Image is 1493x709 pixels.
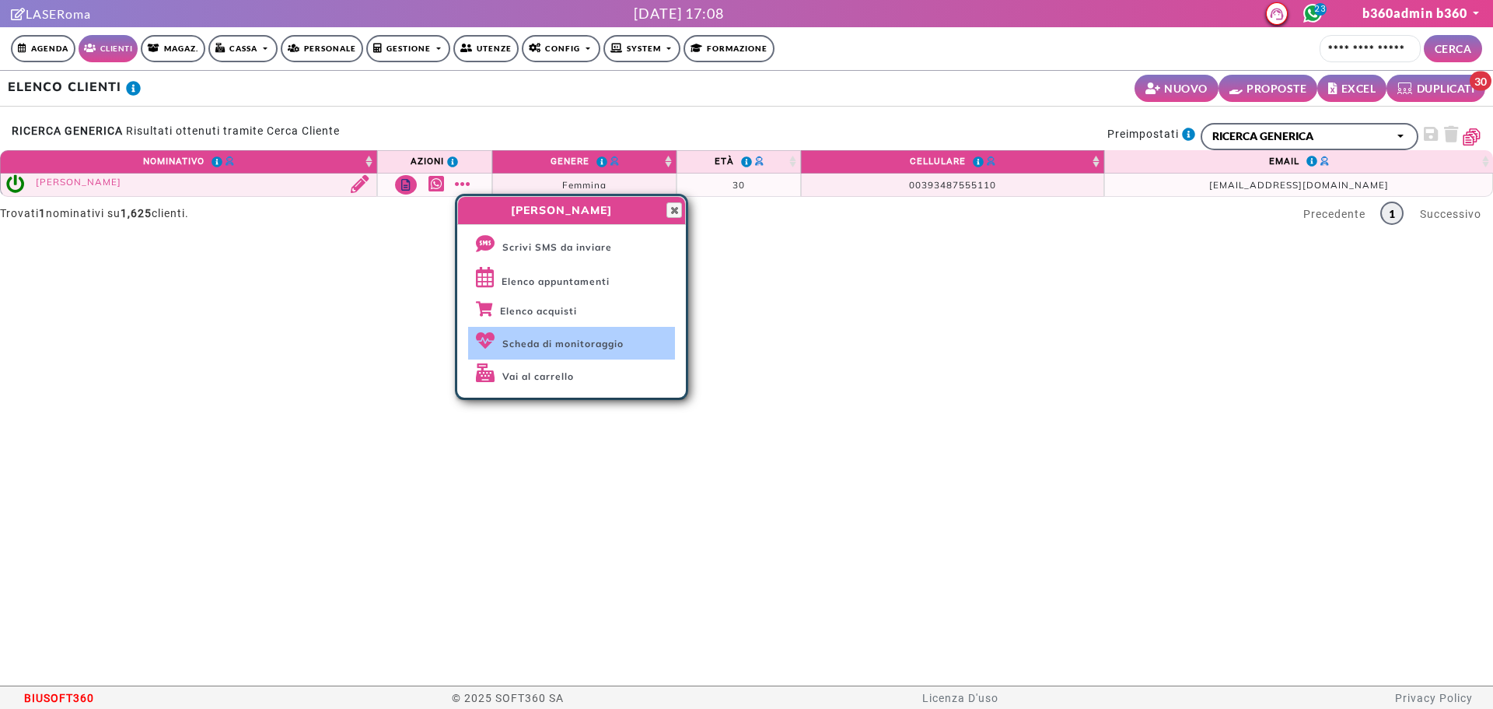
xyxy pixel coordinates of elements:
[1135,75,1219,102] a: NUOVO
[455,175,474,193] a: Mostra altro
[1395,692,1473,704] a: Privacy Policy
[1164,80,1208,97] small: NUOVO
[1104,150,1493,174] th: Email : activate to sort column ascending
[922,692,998,704] a: Licenza D'uso
[395,175,417,195] a: Note
[1317,75,1386,102] button: EXCEL
[11,35,75,62] a: Agenda
[366,35,451,62] a: Gestione
[79,35,138,62] a: Clienti
[1201,123,1418,150] button: RICERCA GENERICA
[666,202,682,218] button: Close
[1246,80,1306,97] small: PROPOSTE
[492,150,677,174] th: Genere : activate to sort column ascending
[677,150,801,174] th: Età : activate to sort column ascending
[468,327,675,360] a: Scheda di monitoraggio
[733,179,745,191] span: 30
[121,207,152,219] strong: 1,625
[1470,72,1491,91] span: 30
[39,207,46,219] strong: 1
[1386,75,1485,102] a: DUPLICATI 30
[934,179,996,191] span: 3487555110
[562,179,607,191] span: Femmina
[603,35,681,62] a: SYSTEM
[453,35,519,62] a: Utenze
[502,276,610,287] span: Elenco appuntamenti
[1424,35,1483,62] button: CERCA
[36,176,121,188] a: [PERSON_NAME]
[1219,75,1318,102] a: PROPOSTE
[340,175,372,195] a: Modifica
[428,175,448,193] a: Whatsapp
[1209,179,1389,191] span: [EMAIL_ADDRESS][DOMAIN_NAME]
[377,150,492,174] th: Azioni
[500,305,577,317] span: Elenco acquisti
[468,263,675,297] a: Elenco appuntamenti
[801,150,1104,174] th: Cellulare : activate to sort column ascending
[502,370,574,382] span: Vai al carrello
[1107,123,1201,145] label: Preimpostati
[1320,35,1421,62] input: Cerca cliente...
[909,179,934,191] span: 0039
[634,3,724,24] div: [DATE] 17:08
[502,338,624,349] span: Scheda di monitoraggio
[522,35,600,62] a: Config
[469,202,654,219] span: [PERSON_NAME]
[502,241,612,253] span: Scrivi SMS da inviare
[468,360,675,392] a: Vai al carrello
[1212,128,1392,144] div: RICERCA GENERICA
[12,125,123,137] strong: RICERCA GENERICA
[1341,80,1376,97] small: EXCEL
[11,6,91,21] a: LASERoma
[126,125,340,137] small: Risultati ottenuti tramite Cerca Cliente
[1380,202,1404,225] a: 1
[8,79,121,94] b: ELENCO CLIENTI
[208,35,278,62] a: Cassa
[1314,3,1327,16] span: 23
[281,35,363,62] a: Personale
[468,230,675,263] a: Scrivi SMS da inviare
[1417,80,1475,97] small: DUPLICATI
[684,35,774,62] a: Formazione
[1362,5,1482,20] a: b360admin b360
[11,8,26,20] i: Clicca per andare alla pagina di firma
[141,35,205,62] a: Magaz.
[468,297,675,327] a: Elenco acquisti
